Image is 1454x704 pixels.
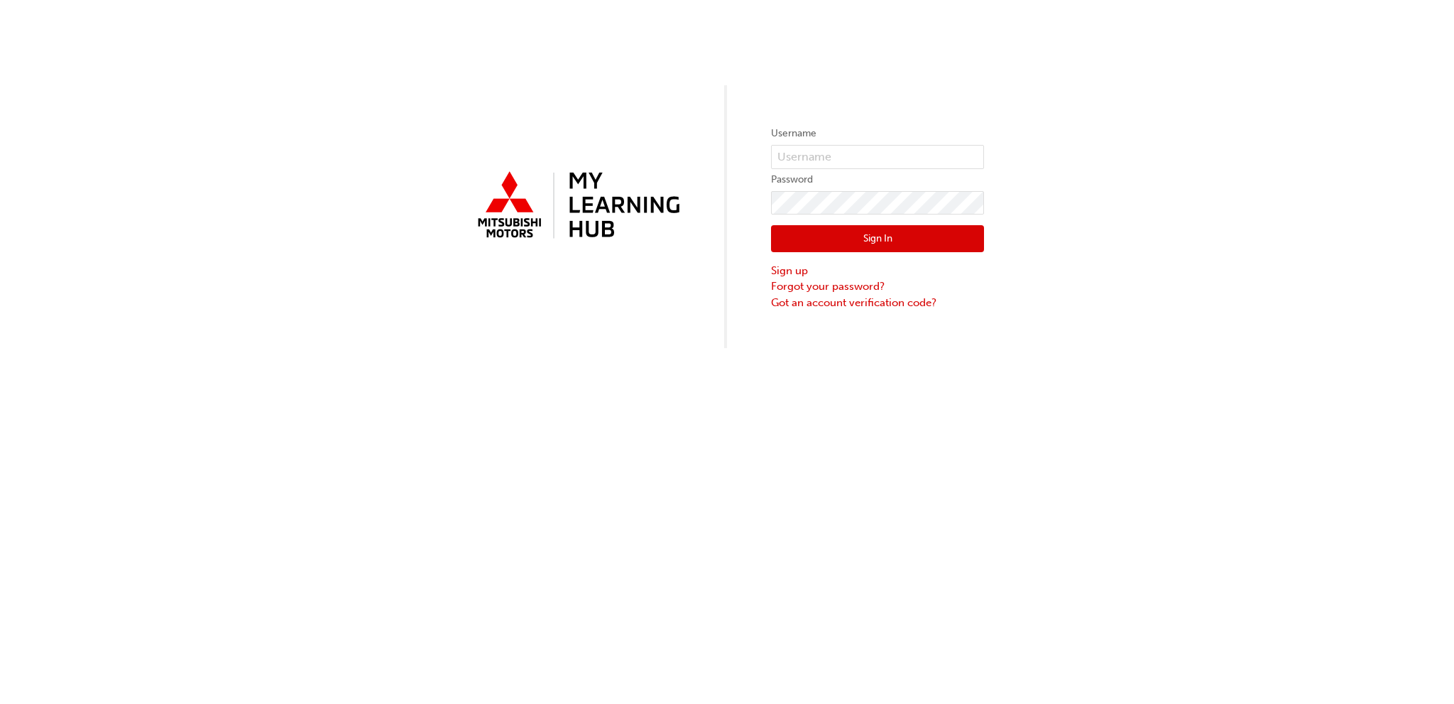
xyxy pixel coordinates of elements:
a: Forgot your password? [771,278,984,295]
a: Sign up [771,263,984,279]
button: Sign In [771,225,984,252]
a: Got an account verification code? [771,295,984,311]
label: Username [771,125,984,142]
input: Username [771,145,984,169]
label: Password [771,171,984,188]
img: mmal [470,166,683,247]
